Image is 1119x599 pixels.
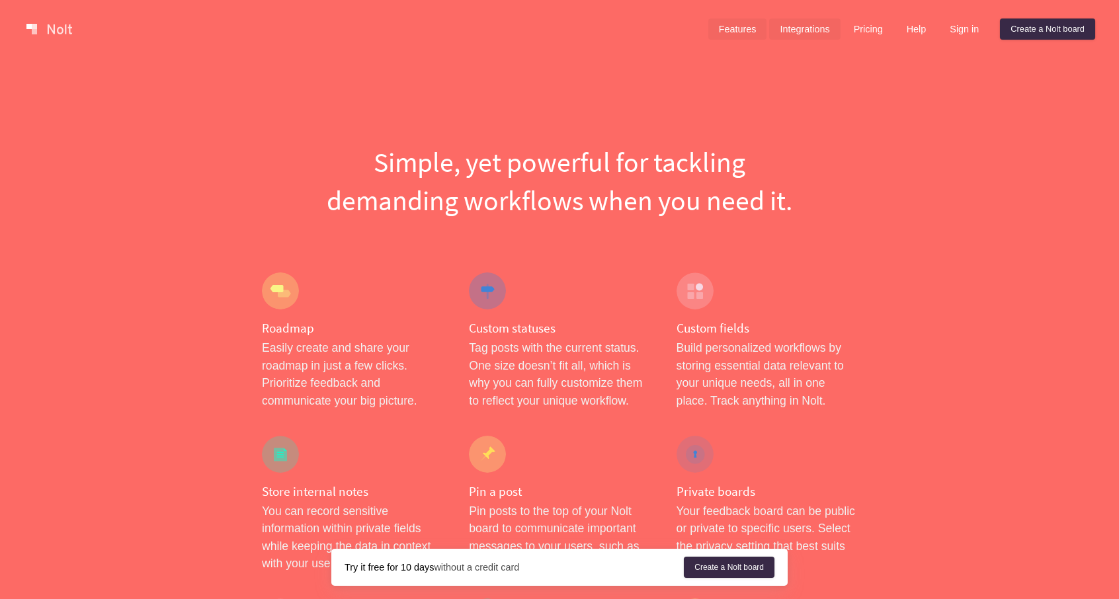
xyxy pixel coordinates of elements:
p: Tag posts with the current status. One size doesn’t fit all, which is why you can fully customize... [469,339,649,409]
p: Pin posts to the top of your Nolt board to communicate important messages to your users, such as ... [469,502,649,573]
h1: Simple, yet powerful for tackling demanding workflows when you need it. [262,143,857,220]
h4: Custom statuses [469,320,649,337]
a: Pricing [843,19,893,40]
h4: Custom fields [677,320,857,337]
p: Build personalized workflows by storing essential data relevant to your unique needs, all in one ... [677,339,857,409]
a: Features [708,19,767,40]
strong: Try it free for 10 days [345,562,434,573]
h4: Roadmap [262,320,442,337]
p: You can record sensitive information within private fields while keeping the data in context with... [262,502,442,573]
p: Your feedback board can be public or private to specific users. Select the privacy setting that b... [677,502,857,573]
div: without a credit card [345,561,684,574]
a: Create a Nolt board [684,557,774,578]
h4: Private boards [677,483,857,500]
a: Help [896,19,937,40]
a: Sign in [939,19,989,40]
iframe: Chatra live chat [891,465,1112,592]
a: Create a Nolt board [1000,19,1095,40]
p: Easily create and share your roadmap in just a few clicks. Prioritize feedback and communicate yo... [262,339,442,409]
h4: Pin a post [469,483,649,500]
h4: Store internal notes [262,483,442,500]
a: Integrations [769,19,840,40]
